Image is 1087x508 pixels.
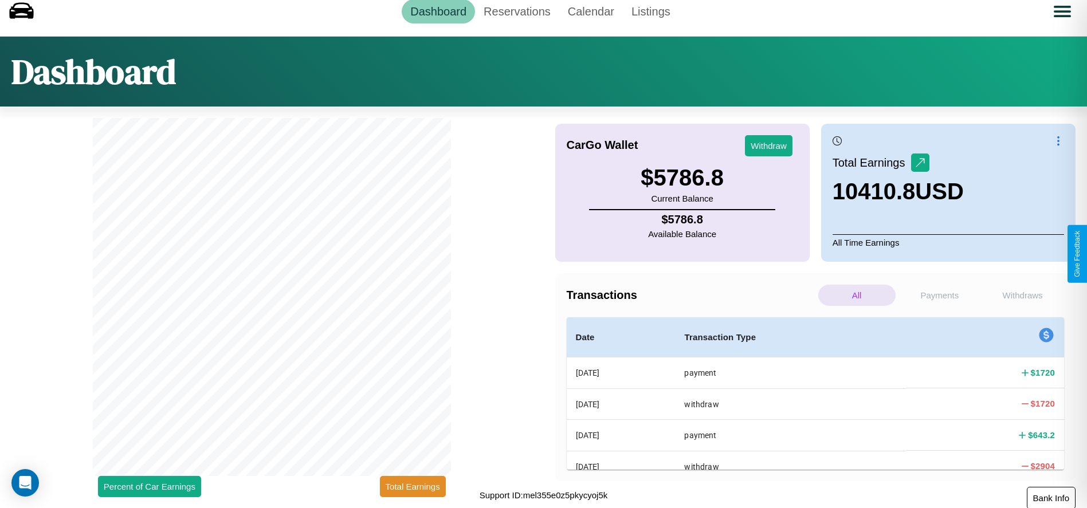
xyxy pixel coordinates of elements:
[567,289,815,302] h4: Transactions
[818,285,896,306] p: All
[641,191,724,206] p: Current Balance
[1073,231,1081,277] div: Give Feedback
[480,487,607,503] p: Support ID: mel355e0z5pkycyoj5k
[675,388,906,419] th: withdraw
[833,234,1064,250] p: All Time Earnings
[641,165,724,191] h3: $ 5786.8
[901,285,979,306] p: Payments
[567,357,676,389] th: [DATE]
[567,420,676,451] th: [DATE]
[984,285,1061,306] p: Withdraws
[1028,429,1055,441] h4: $ 643.2
[675,357,906,389] th: payment
[1031,460,1055,472] h4: $ 2904
[11,48,176,95] h1: Dashboard
[11,469,39,497] div: Open Intercom Messenger
[576,330,666,344] h4: Date
[745,135,792,156] button: Withdraw
[675,420,906,451] th: payment
[1031,367,1055,379] h4: $ 1720
[648,226,716,242] p: Available Balance
[380,476,446,497] button: Total Earnings
[98,476,201,497] button: Percent of Car Earnings
[684,330,897,344] h4: Transaction Type
[1031,397,1055,409] h4: $ 1720
[567,388,676,419] th: [DATE]
[567,451,676,482] th: [DATE]
[675,451,906,482] th: withdraw
[833,152,911,173] p: Total Earnings
[833,179,964,204] h3: 10410.8 USD
[567,139,638,152] h4: CarGo Wallet
[648,213,716,226] h4: $ 5786.8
